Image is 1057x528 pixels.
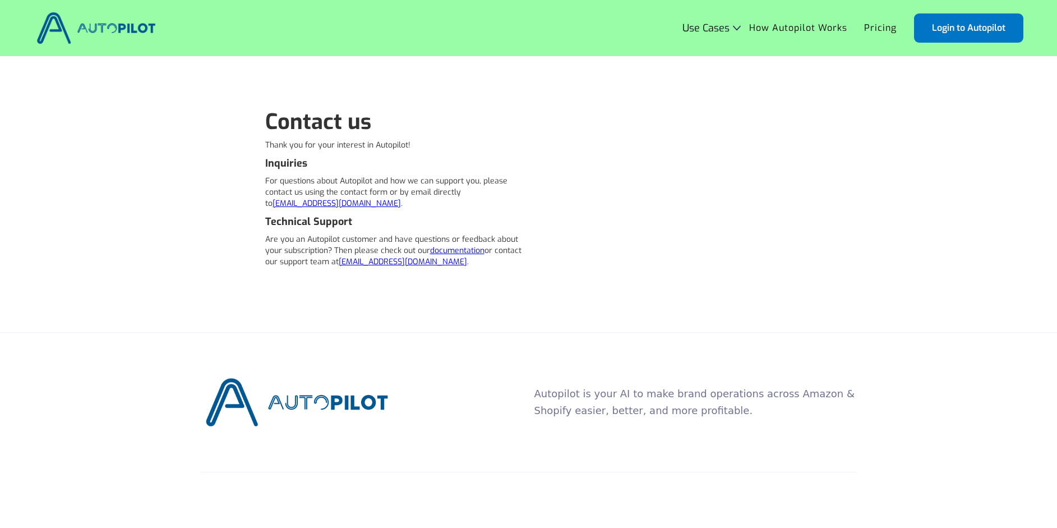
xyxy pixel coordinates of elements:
div: Use Cases [682,22,741,34]
img: Icon Rounded Chevron Dark - BRIX Templates [733,25,741,30]
a: [EMAIL_ADDRESS][DOMAIN_NAME] [339,256,467,267]
a: [EMAIL_ADDRESS][DOMAIN_NAME] [273,198,401,209]
h4: Inquiries [265,157,523,170]
p: For questions about Autopilot and how we can support you, please contact us using the contact for... [265,176,523,209]
p: Are you an Autopilot customer and have questions or feedback about your subscription? Then please... [265,234,523,268]
a: Login to Autopilot [914,13,1023,43]
div: Use Cases [682,22,730,34]
a: How Autopilot Works [741,17,856,39]
p: Thank you for your interest in Autopilot! [265,140,523,151]
a: documentation [430,245,484,256]
h4: Technical Support [265,215,523,228]
a: Pricing [856,17,905,39]
h1: Contact us [265,109,523,134]
p: Autopilot is your AI to make brand operations across Amazon & Shopify easier, better, and more pr... [534,385,857,419]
